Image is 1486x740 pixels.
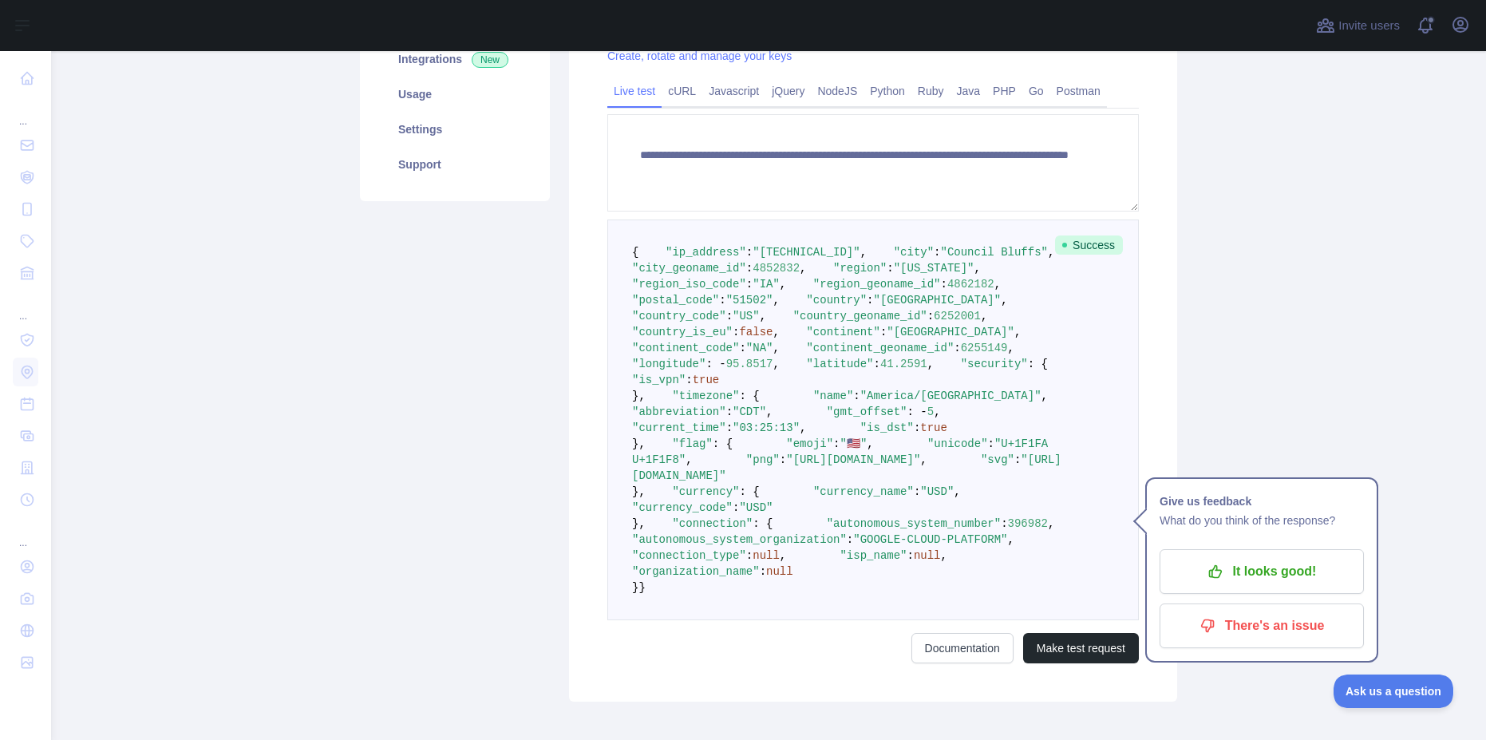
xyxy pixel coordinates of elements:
[954,342,960,354] span: :
[780,453,786,466] span: :
[632,485,646,498] span: },
[920,421,947,434] span: true
[739,501,773,514] span: "USD"
[961,342,1008,354] span: 6255149
[632,326,733,338] span: "country_is_eu"
[811,78,864,104] a: NodeJS
[733,310,760,323] span: "US"
[753,262,800,275] span: 4852832
[806,294,867,307] span: "country"
[894,262,974,275] span: "[US_STATE]"
[607,78,662,104] a: Live test
[379,42,531,77] a: Integrations New
[773,358,779,370] span: ,
[672,485,739,498] span: "currency"
[813,390,853,402] span: "name"
[733,501,739,514] span: :
[672,437,712,450] span: "flag"
[1050,78,1107,104] a: Postman
[686,453,692,466] span: ,
[914,421,920,434] span: :
[1022,78,1050,104] a: Go
[800,421,806,434] span: ,
[914,549,941,562] span: null
[702,78,765,104] a: Javascript
[780,549,786,562] span: ,
[927,437,988,450] span: "unicode"
[739,326,773,338] span: false
[981,453,1014,466] span: "svg"
[13,96,38,128] div: ...
[379,77,531,112] a: Usage
[860,390,1041,402] span: "America/[GEOGRAPHIC_DATA]"
[1313,13,1403,38] button: Invite users
[766,565,793,578] span: null
[632,406,726,418] span: "abbreviation"
[726,310,733,323] span: :
[786,453,920,466] span: "[URL][DOMAIN_NAME]"
[920,453,927,466] span: ,
[662,78,702,104] a: cURL
[813,485,914,498] span: "currency_name"
[800,262,806,275] span: ,
[739,485,759,498] span: : {
[927,310,934,323] span: :
[739,342,745,354] span: :
[1160,492,1364,511] h1: Give us feedback
[753,278,780,291] span: "IA"
[607,49,792,62] a: Create, rotate and manage your keys
[1008,517,1048,530] span: 396982
[941,246,1048,259] span: "Council Bluffs"
[773,326,779,338] span: ,
[847,533,853,546] span: :
[1048,246,1054,259] span: ,
[672,517,753,530] span: "connection"
[986,78,1022,104] a: PHP
[927,358,934,370] span: ,
[840,437,867,450] span: "🇺🇸"
[827,517,1001,530] span: "autonomous_system_number"
[632,421,726,434] span: "current_time"
[632,342,739,354] span: "continent_code"
[1160,549,1364,594] button: It looks good!
[632,565,760,578] span: "organization_name"
[632,358,705,370] span: "longitude"
[1008,342,1014,354] span: ,
[753,549,780,562] span: null
[894,246,934,259] span: "city"
[887,262,893,275] span: :
[860,246,867,259] span: ,
[632,294,719,307] span: "postal_code"
[746,262,753,275] span: :
[672,390,739,402] span: "timezone"
[773,294,779,307] span: ,
[907,406,927,418] span: : -
[1338,17,1400,35] span: Invite users
[934,310,981,323] span: 6252001
[1160,511,1364,530] p: What do you think of the response?
[806,358,873,370] span: "latitude"
[994,278,1001,291] span: ,
[1023,633,1139,663] button: Make test request
[632,533,847,546] span: "autonomous_system_organization"
[780,278,786,291] span: ,
[632,501,733,514] span: "currency_code"
[733,406,766,418] span: "CDT"
[753,246,860,259] span: "[TECHNICAL_ID]"
[793,310,927,323] span: "country_geoname_id"
[911,78,950,104] a: Ruby
[693,374,720,386] span: true
[867,437,873,450] span: ,
[981,310,987,323] span: ,
[1007,533,1014,546] span: ,
[719,294,725,307] span: :
[988,437,994,450] span: :
[1001,294,1007,307] span: ,
[13,517,38,549] div: ...
[806,326,879,338] span: "continent"
[746,246,753,259] span: :
[914,485,920,498] span: :
[746,549,753,562] span: :
[1014,326,1021,338] span: ,
[1172,558,1352,585] p: It looks good!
